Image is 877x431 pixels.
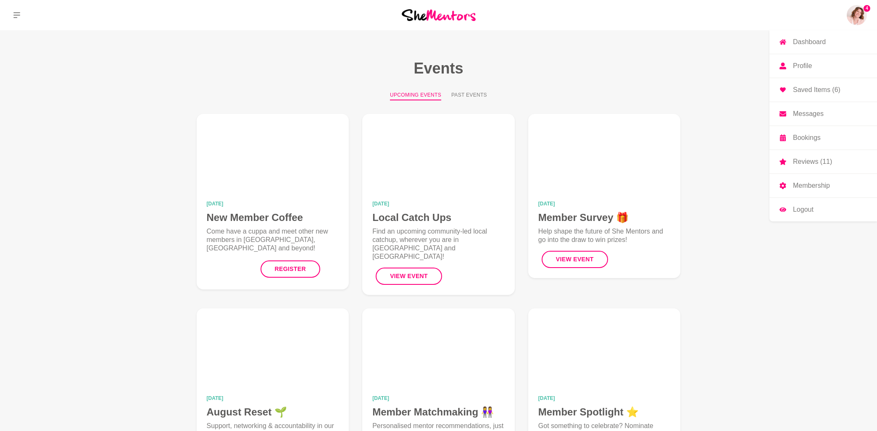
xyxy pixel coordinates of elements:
[538,227,671,244] p: Help shape the future of She Mentors and go into the draw to win prizes!
[402,9,476,21] img: She Mentors Logo
[769,78,877,102] a: Saved Items (6)
[769,150,877,173] a: Reviews (11)
[207,318,339,391] img: August Reset 🌱
[207,211,339,224] h4: New Member Coffee
[372,396,505,401] time: [DATE]
[542,251,608,268] button: View Event
[372,211,505,224] h4: Local Catch Ups
[769,126,877,150] a: Bookings
[847,5,867,25] img: Amanda Greenman
[528,114,681,278] a: Member Survey 🎁[DATE]Member Survey 🎁Help shape the future of She Mentors and go into the draw to ...
[451,91,487,100] button: Past Events
[372,227,505,261] p: Find an upcoming community-led local catchup, wherever you are in [GEOGRAPHIC_DATA] and [GEOGRAPH...
[207,396,339,401] time: [DATE]
[221,259,241,279] div: 2_Smritha V
[183,59,694,78] h1: Events
[261,260,320,278] a: Register
[769,54,877,78] a: Profile
[538,201,671,206] time: [DATE]
[372,406,505,418] h4: Member Matchmaking 👭
[207,227,339,252] p: Come have a cuppa and meet other new members in [GEOGRAPHIC_DATA], [GEOGRAPHIC_DATA] and beyond!
[207,124,339,196] img: New Member Coffee
[793,87,840,93] p: Saved Items (6)
[793,110,824,117] p: Messages
[847,5,867,25] a: Amanda Greenman4DashboardProfileSaved Items (6)MessagesBookingsReviews (11)MembershipLogout
[207,201,339,206] time: [DATE]
[213,259,234,279] div: 1_Kirsten Iosefo
[362,114,515,295] a: Local Catch Ups[DATE]Local Catch UpsFind an upcoming community-led local catchup, wherever you ar...
[207,259,227,279] div: 0_Ali Adey
[228,259,248,279] div: 3_Aurora Francois
[197,114,349,289] a: New Member Coffee[DATE]New Member CoffeeCome have a cuppa and meet other new members in [GEOGRAPH...
[793,206,814,213] p: Logout
[538,211,671,224] h4: Member Survey 🎁
[372,124,505,196] img: Local Catch Ups
[769,30,877,54] a: Dashboard
[538,124,671,196] img: Member Survey 🎁
[390,91,441,100] button: Upcoming Events
[793,158,832,165] p: Reviews (11)
[793,39,826,45] p: Dashboard
[538,318,671,391] img: Member Spotlight ⭐
[793,182,830,189] p: Membership
[793,134,821,141] p: Bookings
[376,268,442,285] button: View Event
[538,396,671,401] time: [DATE]
[864,5,870,12] span: 4
[372,318,505,391] img: Member Matchmaking 👭
[793,63,812,69] p: Profile
[538,406,671,418] h4: Member Spotlight ⭐
[769,102,877,126] a: Messages
[207,406,339,418] h4: August Reset 🌱
[372,201,505,206] time: [DATE]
